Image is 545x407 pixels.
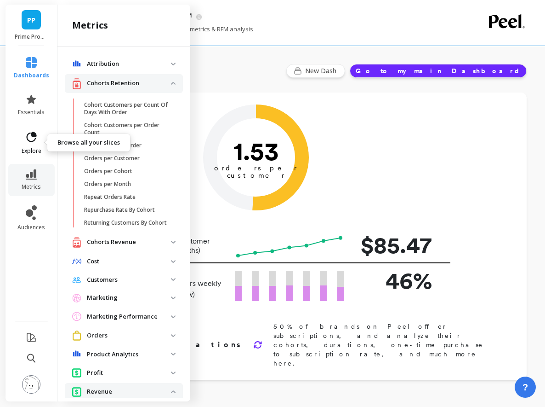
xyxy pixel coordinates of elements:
[286,64,345,78] button: New Dash
[87,59,171,69] p: Attribution
[171,63,176,65] img: down caret icon
[358,263,432,298] p: 46%
[72,19,108,32] h2: metrics
[22,375,40,394] img: profile picture
[72,387,81,396] img: navigation item icon
[350,64,527,78] button: Go to my main Dashboard
[171,278,176,281] img: down caret icon
[171,315,176,318] img: down caret icon
[84,206,155,214] p: Repurchase Rate By Cohort
[84,168,132,175] p: Orders per Cohort
[171,372,176,374] img: down caret icon
[14,72,49,79] span: dashboards
[18,109,45,116] span: essentials
[84,122,172,136] p: Cohort Customers per Order Count
[171,82,176,85] img: down caret icon
[72,60,81,68] img: navigation item icon
[87,350,171,359] p: Product Analytics
[72,331,81,340] img: navigation item icon
[233,136,278,166] text: 1.53
[84,193,136,201] p: Repeat Orders Rate
[84,101,172,116] p: Cohort Customers per Count Of Days With Order
[87,387,171,396] p: Revenue
[522,381,528,394] span: ?
[84,142,142,149] p: Days since First Order
[87,238,171,247] p: Cohorts Revenue
[72,350,81,358] img: navigation item icon
[214,164,298,172] tspan: orders per
[305,66,339,76] span: New Dash
[171,260,176,263] img: down caret icon
[84,180,131,188] p: Orders per Month
[87,293,171,302] p: Marketing
[84,219,167,227] p: Returning Customers By Cohort
[15,33,48,41] p: Prime Prometics™
[171,334,176,337] img: down caret icon
[72,312,81,321] img: navigation item icon
[72,368,81,378] img: navigation item icon
[515,377,536,398] button: ?
[87,257,171,266] p: Cost
[72,277,81,283] img: navigation item icon
[87,368,171,378] p: Profit
[72,237,81,248] img: navigation item icon
[17,224,45,231] span: audiences
[22,147,41,155] span: explore
[171,297,176,299] img: down caret icon
[273,322,497,368] p: 50% of brands on Peel offer subscriptions, and analyze their cohorts, durations, one-time purchas...
[171,390,176,393] img: down caret icon
[72,293,81,302] img: navigation item icon
[72,78,81,89] img: navigation item icon
[87,312,171,321] p: Marketing Performance
[27,15,35,25] span: PP
[72,258,81,264] img: navigation item icon
[171,353,176,355] img: down caret icon
[84,155,140,162] p: Orders per Customer
[87,79,171,88] p: Cohorts Retention
[227,171,285,180] tspan: customer
[171,241,176,244] img: down caret icon
[22,183,41,191] span: metrics
[358,228,432,262] p: $85.47
[87,331,171,340] p: Orders
[87,275,171,285] p: Customers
